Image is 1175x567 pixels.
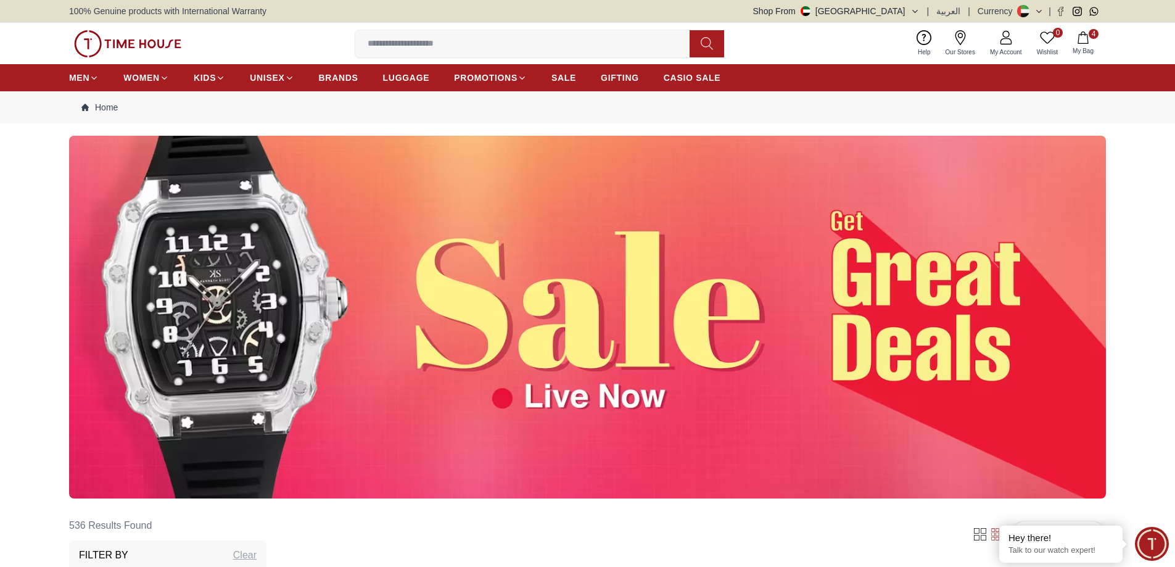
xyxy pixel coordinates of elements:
a: LUGGAGE [383,67,430,89]
span: My Bag [1068,46,1099,56]
img: ... [69,136,1106,499]
a: MEN [69,67,99,89]
span: LUGGAGE [383,72,430,84]
h3: Filter By [79,548,128,563]
button: العربية [936,5,960,17]
span: My Account [985,48,1027,57]
a: Whatsapp [1089,7,1099,16]
a: WOMEN [123,67,169,89]
span: WOMEN [123,72,160,84]
a: BRANDS [319,67,358,89]
a: Home [81,101,118,114]
span: BRANDS [319,72,358,84]
span: | [968,5,970,17]
a: Help [910,28,938,59]
img: ... [74,30,181,57]
span: UNISEX [250,72,284,84]
span: MEN [69,72,89,84]
a: KIDS [194,67,225,89]
span: 4 [1089,29,1099,39]
nav: Breadcrumb [69,91,1106,123]
p: Talk to our watch expert! [1008,545,1113,556]
span: | [927,5,930,17]
span: 0 [1053,28,1063,38]
a: Instagram [1073,7,1082,16]
div: Hey there! [1008,532,1113,544]
span: 100% Genuine products with International Warranty [69,5,266,17]
div: Chat Widget [1135,527,1169,561]
span: | [1049,5,1051,17]
div: Clear [233,548,257,563]
span: Our Stores [941,48,980,57]
span: SALE [551,72,576,84]
a: CASIO SALE [664,67,721,89]
span: Wishlist [1032,48,1063,57]
div: Currency [978,5,1018,17]
a: UNISEX [250,67,294,89]
a: Facebook [1056,7,1065,16]
a: Our Stores [938,28,983,59]
span: GIFTING [601,72,639,84]
span: Help [913,48,936,57]
a: PROMOTIONS [454,67,527,89]
span: KIDS [194,72,216,84]
a: GIFTING [601,67,639,89]
h6: 536 Results Found [69,511,266,540]
span: CASIO SALE [664,72,721,84]
button: 4My Bag [1065,29,1101,58]
a: SALE [551,67,576,89]
img: United Arab Emirates [801,6,810,16]
span: PROMOTIONS [454,72,517,84]
a: 0Wishlist [1029,28,1065,59]
button: Shop From[GEOGRAPHIC_DATA] [753,5,920,17]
